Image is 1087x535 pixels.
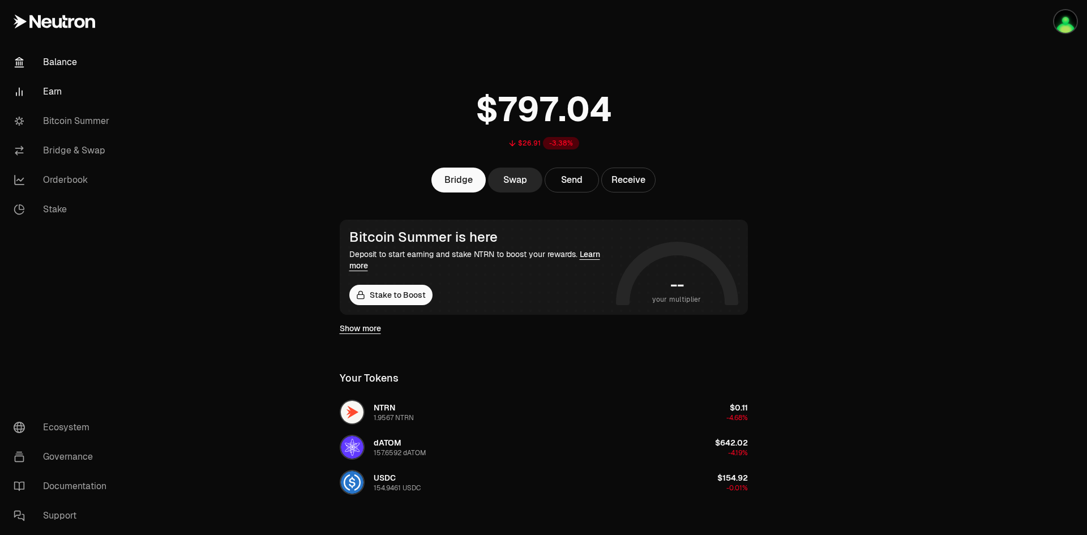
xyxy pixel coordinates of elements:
[543,137,579,149] div: -3.38%
[333,465,755,499] button: USDC LogoUSDC154.9461 USDC$154.92-0.01%
[333,430,755,464] button: dATOM LogodATOM157.6592 dATOM$642.02-4.19%
[5,106,122,136] a: Bitcoin Summer
[431,168,486,192] a: Bridge
[349,229,611,245] div: Bitcoin Summer is here
[374,403,395,413] span: NTRN
[5,165,122,195] a: Orderbook
[5,136,122,165] a: Bridge & Swap
[333,395,755,429] button: NTRN LogoNTRN1.9567 NTRN$0.11-4.68%
[726,413,748,422] span: -4.68%
[730,403,748,413] span: $0.11
[5,48,122,77] a: Balance
[728,448,748,457] span: -4.19%
[488,168,542,192] a: Swap
[341,401,363,423] img: NTRN Logo
[374,448,426,457] div: 157.6592 dATOM
[374,413,414,422] div: 1.9567 NTRN
[341,471,363,494] img: USDC Logo
[349,249,611,271] div: Deposit to start earning and stake NTRN to boost your rewards.
[374,438,401,448] span: dATOM
[5,195,122,224] a: Stake
[374,483,421,493] div: 154.9461 USDC
[340,323,381,334] a: Show more
[5,501,122,530] a: Support
[670,276,683,294] h1: --
[518,139,541,148] div: $26.91
[545,168,599,192] button: Send
[349,285,433,305] a: Stake to Boost
[5,472,122,501] a: Documentation
[1054,10,1077,33] img: picsou
[601,168,656,192] button: Receive
[340,370,399,386] div: Your Tokens
[652,294,701,305] span: your multiplier
[717,473,748,483] span: $154.92
[715,438,748,448] span: $642.02
[5,413,122,442] a: Ecosystem
[726,483,748,493] span: -0.01%
[341,436,363,459] img: dATOM Logo
[5,77,122,106] a: Earn
[374,473,396,483] span: USDC
[5,442,122,472] a: Governance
